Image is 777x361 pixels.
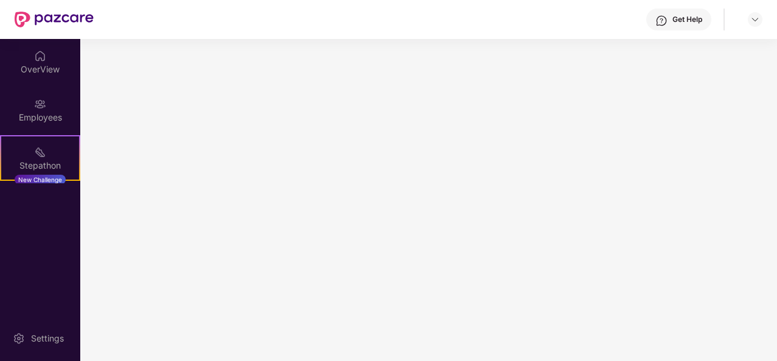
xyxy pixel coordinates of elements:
[750,15,760,24] img: svg+xml;base64,PHN2ZyBpZD0iRHJvcGRvd24tMzJ4MzIiIHhtbG5zPSJodHRwOi8vd3d3LnczLm9yZy8yMDAwL3N2ZyIgd2...
[672,15,702,24] div: Get Help
[15,12,94,27] img: New Pazcare Logo
[34,50,46,62] img: svg+xml;base64,PHN2ZyBpZD0iSG9tZSIgeG1sbnM9Imh0dHA6Ly93d3cudzMub3JnLzIwMDAvc3ZnIiB3aWR0aD0iMjAiIG...
[13,332,25,345] img: svg+xml;base64,PHN2ZyBpZD0iU2V0dGluZy0yMHgyMCIgeG1sbnM9Imh0dHA6Ly93d3cudzMub3JnLzIwMDAvc3ZnIiB3aW...
[15,175,66,184] div: New Challenge
[34,98,46,110] img: svg+xml;base64,PHN2ZyBpZD0iRW1wbG95ZWVzIiB4bWxucz0iaHR0cDovL3d3dy53My5vcmcvMjAwMC9zdmciIHdpZHRoPS...
[1,159,79,172] div: Stepathon
[27,332,67,345] div: Settings
[34,146,46,158] img: svg+xml;base64,PHN2ZyB4bWxucz0iaHR0cDovL3d3dy53My5vcmcvMjAwMC9zdmciIHdpZHRoPSIyMSIgaGVpZ2h0PSIyMC...
[655,15,668,27] img: svg+xml;base64,PHN2ZyBpZD0iSGVscC0zMngzMiIgeG1sbnM9Imh0dHA6Ly93d3cudzMub3JnLzIwMDAvc3ZnIiB3aWR0aD...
